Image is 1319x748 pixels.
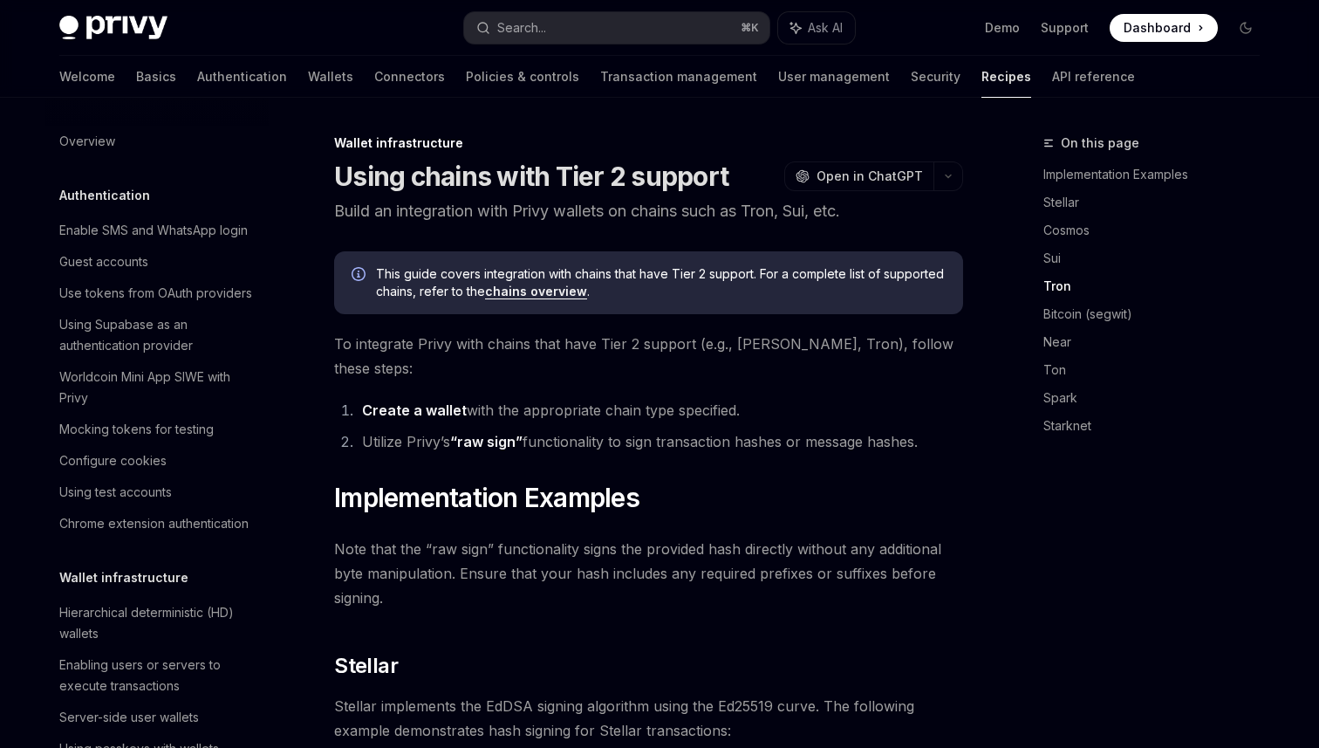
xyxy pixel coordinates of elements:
a: Recipes [981,56,1031,98]
button: Ask AI [778,12,855,44]
div: Overview [59,131,115,152]
a: Ton [1043,356,1274,384]
a: Mocking tokens for testing [45,414,269,445]
a: Near [1043,328,1274,356]
a: Connectors [374,56,445,98]
span: Stellar implements the EdDSA signing algorithm using the Ed25519 curve. The following example dem... [334,694,963,743]
button: Toggle dark mode [1232,14,1260,42]
h5: Wallet infrastructure [59,567,188,588]
span: To integrate Privy with chains that have Tier 2 support (e.g., [PERSON_NAME], Tron), follow these... [334,332,963,381]
a: Bitcoin (segwit) [1043,300,1274,328]
span: Stellar [334,652,398,680]
a: Sui [1043,244,1274,272]
div: Using test accounts [59,482,172,503]
div: Worldcoin Mini App SIWE with Privy [59,367,258,408]
a: Policies & controls [466,56,579,98]
span: Dashboard [1124,19,1191,37]
a: Implementation Examples [1043,161,1274,189]
h5: Authentication [59,185,150,206]
a: Security [911,56,960,98]
a: Starknet [1043,412,1274,440]
a: Configure cookies [45,445,269,477]
a: Enable SMS and WhatsApp login [45,215,269,246]
div: Hierarchical deterministic (HD) wallets [59,602,258,644]
a: Using test accounts [45,477,269,508]
a: Worldcoin Mini App SIWE with Privy [45,361,269,414]
div: Enabling users or servers to execute transactions [59,655,258,697]
a: Using Supabase as an authentication provider [45,309,269,361]
a: Wallets [308,56,353,98]
div: Using Supabase as an authentication provider [59,314,258,356]
a: Guest accounts [45,246,269,278]
div: Wallet infrastructure [334,134,963,152]
a: Chrome extension authentication [45,508,269,539]
div: Mocking tokens for testing [59,419,214,440]
a: Overview [45,126,269,157]
div: Enable SMS and WhatsApp login [59,220,248,241]
div: Chrome extension authentication [59,513,249,534]
a: chains overview [485,284,587,299]
a: Basics [136,56,176,98]
img: dark logo [59,16,167,40]
a: Demo [985,19,1020,37]
span: Ask AI [808,19,843,37]
a: API reference [1052,56,1135,98]
a: Transaction management [600,56,757,98]
a: Support [1041,19,1089,37]
a: Create a wallet [362,401,467,420]
a: Welcome [59,56,115,98]
span: Implementation Examples [334,482,639,513]
li: Utilize Privy’s functionality to sign transaction hashes or message hashes. [357,429,963,454]
div: Use tokens from OAuth providers [59,283,252,304]
a: User management [778,56,890,98]
div: Search... [497,17,546,38]
span: Note that the “raw sign” functionality signs the provided hash directly without any additional by... [334,537,963,610]
a: Server-side user wallets [45,702,269,733]
div: Configure cookies [59,450,167,471]
a: Enabling users or servers to execute transactions [45,649,269,702]
a: “raw sign” [450,433,523,451]
button: Search...⌘K [464,12,769,44]
a: Cosmos [1043,216,1274,244]
div: Server-side user wallets [59,707,199,728]
a: Use tokens from OAuth providers [45,278,269,309]
a: Tron [1043,272,1274,300]
span: This guide covers integration with chains that have Tier 2 support. For a complete list of suppor... [376,265,946,300]
div: Guest accounts [59,251,148,272]
span: Open in ChatGPT [817,168,923,185]
span: ⌘ K [741,21,759,35]
a: Spark [1043,384,1274,412]
span: On this page [1061,133,1139,154]
a: Authentication [197,56,287,98]
h1: Using chains with Tier 2 support [334,161,728,192]
a: Hierarchical deterministic (HD) wallets [45,597,269,649]
a: Dashboard [1110,14,1218,42]
a: Stellar [1043,189,1274,216]
p: Build an integration with Privy wallets on chains such as Tron, Sui, etc. [334,199,963,223]
li: with the appropriate chain type specified. [357,398,963,422]
svg: Info [352,267,369,285]
button: Open in ChatGPT [784,161,933,191]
